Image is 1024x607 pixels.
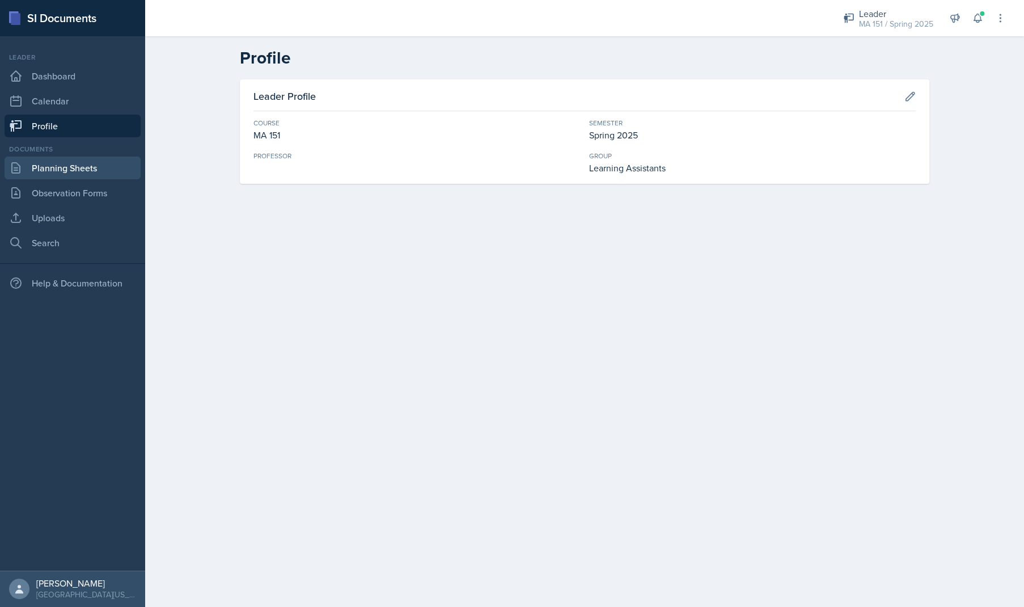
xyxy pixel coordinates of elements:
div: MA 151 [253,128,580,142]
div: MA 151 / Spring 2025 [859,18,933,30]
div: Group [589,151,916,161]
a: Planning Sheets [5,157,141,179]
div: Professor [253,151,580,161]
a: Uploads [5,206,141,229]
a: Profile [5,115,141,137]
div: Spring 2025 [589,128,916,142]
div: Learning Assistants [589,161,916,175]
a: Observation Forms [5,182,141,204]
div: [PERSON_NAME] [36,578,136,589]
a: Search [5,231,141,254]
div: [GEOGRAPHIC_DATA][US_STATE] in [GEOGRAPHIC_DATA] [36,589,136,600]
a: Dashboard [5,65,141,87]
div: Help & Documentation [5,272,141,294]
div: Course [253,118,580,128]
div: Documents [5,144,141,154]
div: Leader [5,52,141,62]
div: Leader [859,7,933,20]
div: Semester [589,118,916,128]
h3: Leader Profile [253,88,316,104]
h2: Profile [240,48,929,68]
a: Calendar [5,90,141,112]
